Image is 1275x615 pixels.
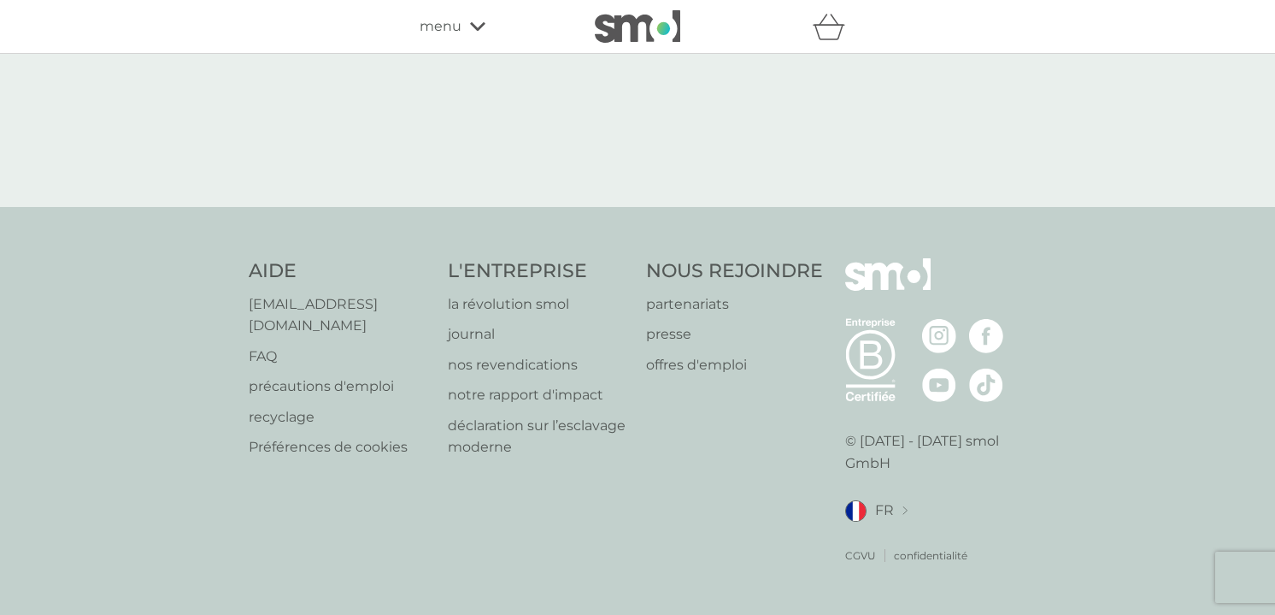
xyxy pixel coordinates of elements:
img: FR drapeau [845,500,867,522]
img: visitez la page Instagram de smol [922,319,956,353]
a: déclaration sur l’esclavage moderne [448,415,630,458]
img: changer de pays [902,506,908,516]
a: [EMAIL_ADDRESS][DOMAIN_NAME] [249,293,431,337]
a: la révolution smol [448,293,630,316]
a: confidentialité [894,547,967,564]
a: Préférences de cookies [249,436,431,458]
h4: AIDE [249,258,431,285]
a: offres d'emploi [646,354,823,376]
a: journal [448,323,630,346]
div: panier [813,9,855,44]
h4: NOUS REJOINDRE [646,258,823,285]
img: smol [595,10,680,43]
a: partenariats [646,293,823,316]
a: recyclage [249,406,431,429]
img: smol [845,258,931,316]
a: nos revendications [448,354,630,376]
h4: L'ENTREPRISE [448,258,630,285]
a: CGVU [845,547,876,564]
p: © [DATE] - [DATE] smol GmbH [845,430,1027,474]
a: FAQ [249,346,431,368]
a: presse [646,323,823,346]
img: visitez la page TikTok de smol [969,368,1003,402]
span: menu [420,15,461,38]
span: FR [875,500,894,522]
a: notre rapport d'impact [448,384,630,406]
img: visitez la page Facebook de smol [969,319,1003,353]
a: précautions d'emploi [249,376,431,398]
img: visitez la page Youtube de smol [922,368,956,402]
